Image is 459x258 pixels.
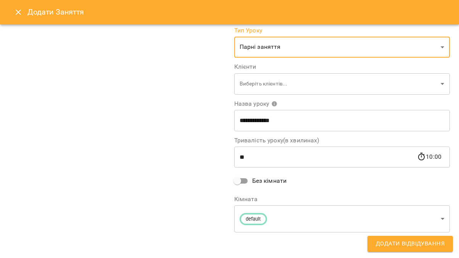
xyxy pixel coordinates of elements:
[240,80,438,88] p: Виберіть клієнтів...
[234,27,450,34] label: Тип Уроку
[376,239,445,249] span: Додати Відвідування
[27,6,450,18] h6: Додати Заняття
[234,196,450,202] label: Кімната
[252,176,287,185] span: Без кімнати
[234,64,450,70] label: Клієнти
[241,216,266,223] span: default
[234,137,450,144] label: Тривалість уроку(в хвилинах)
[271,101,277,107] svg: Вкажіть назву уроку або виберіть клієнтів
[234,73,450,95] div: Виберіть клієнтів...
[234,37,450,58] div: Парні заняття
[234,205,450,232] div: default
[9,3,27,21] button: Close
[367,236,453,252] button: Додати Відвідування
[234,101,278,107] span: Назва уроку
